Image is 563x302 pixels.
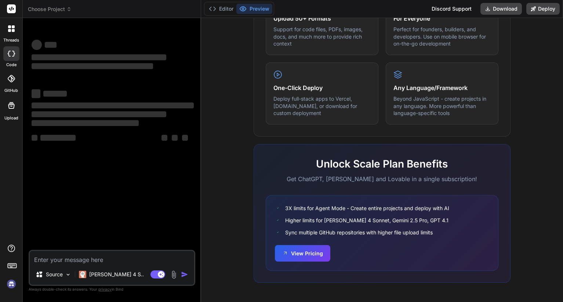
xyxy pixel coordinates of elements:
[4,115,18,121] label: Upload
[285,229,433,236] span: Sync multiple GitHub repositories with higher file upload limits
[285,216,448,224] span: Higher limits for [PERSON_NAME] 4 Sonnet, Gemini 2.5 Pro, GPT 4.1
[393,26,491,47] p: Perfect for founders, builders, and developers. Use on mobile browser for on-the-go development
[393,95,491,117] p: Beyond JavaScript - create projects in any language. More powerful than language-specific tools
[273,26,371,47] p: Support for code files, PDFs, images, docs, and much more to provide rich context
[43,91,67,97] span: ‌
[5,278,18,290] img: signin
[161,135,167,141] span: ‌
[172,135,178,141] span: ‌
[275,245,330,262] button: View Pricing
[427,3,476,15] div: Discord Support
[266,175,498,183] p: Get ChatGPT, [PERSON_NAME] and Lovable in a single subscription!
[526,3,560,15] button: Deploy
[40,135,76,141] span: ‌
[32,111,166,117] span: ‌
[45,42,57,48] span: ‌
[285,204,449,212] span: 3X limits for Agent Mode - Create entire projects and deploy with AI
[393,14,491,23] h4: For Everyone
[273,83,371,92] h4: One-Click Deploy
[32,63,153,69] span: ‌
[28,6,72,13] span: Choose Project
[170,270,178,279] img: attachment
[32,40,42,50] span: ‌
[266,156,498,172] h2: Unlock Scale Plan Benefits
[32,54,166,60] span: ‌
[29,286,195,293] p: Always double-check its answers. Your in Bind
[79,271,86,278] img: Claude 4 Sonnet
[3,37,19,43] label: threads
[236,4,272,14] button: Preview
[32,89,40,98] span: ‌
[65,272,71,278] img: Pick Models
[206,4,236,14] button: Editor
[181,271,188,278] img: icon
[89,271,144,278] p: [PERSON_NAME] 4 S..
[182,135,188,141] span: ‌
[98,287,112,291] span: privacy
[32,103,194,108] span: ‌
[32,120,139,126] span: ‌
[32,135,37,141] span: ‌
[4,87,18,94] label: GitHub
[480,3,522,15] button: Download
[273,95,371,117] p: Deploy full-stack apps to Vercel, [DOMAIN_NAME], or download for custom deployment
[6,62,17,68] label: code
[46,271,63,278] p: Source
[273,14,371,23] h4: Upload 50+ Formats
[393,83,491,92] h4: Any Language/Framework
